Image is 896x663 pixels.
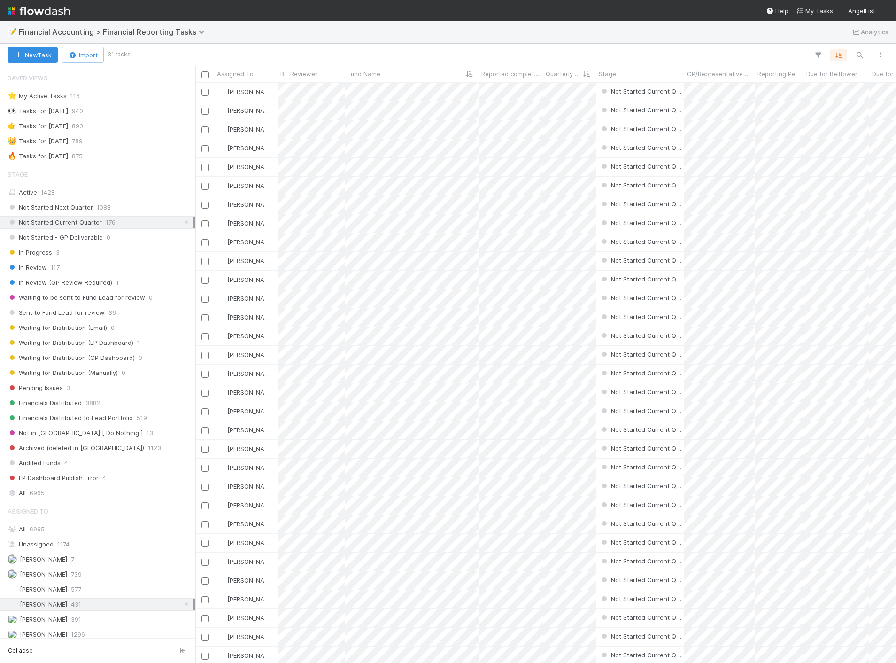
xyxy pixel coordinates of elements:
[8,3,70,19] img: logo-inverted-e16ddd16eac7371096b0.svg
[227,88,275,95] span: [PERSON_NAME]
[8,615,17,624] img: avatar_e5ec2f5b-afc7-4357-8cf1-2139873d70b1.png
[600,86,684,96] div: Not Started Current Quarter
[8,152,17,160] span: 🔥
[201,615,209,622] input: Toggle Row Selected
[8,457,61,469] span: Audited Funds
[227,501,275,509] span: [PERSON_NAME]
[8,442,144,454] span: Archived (deleted in [GEOGRAPHIC_DATA])
[218,538,273,547] div: [PERSON_NAME]
[201,71,209,78] input: Toggle All Rows Selected
[218,331,273,341] div: [PERSON_NAME]
[766,6,788,16] div: Help
[348,69,380,78] span: Fund Name
[600,256,684,265] div: Not Started Current Quarter
[600,407,694,414] span: Not Started Current Quarter
[796,7,833,15] span: My Tasks
[600,87,694,95] span: Not Started Current Quarter
[201,371,209,378] input: Toggle Row Selected
[851,26,888,38] a: Analytics
[41,188,55,196] span: 1428
[201,202,209,209] input: Toggle Row Selected
[201,521,209,528] input: Toggle Row Selected
[64,457,68,469] span: 4
[8,352,135,364] span: Waiting for Distribution (GP Dashboard)
[218,652,226,659] img: avatar_c7c7de23-09de-42ad-8e02-7981c37ee075.png
[56,247,60,258] span: 3
[201,634,209,641] input: Toggle Row Selected
[600,368,684,378] div: Not Started Current Quarter
[218,388,273,397] div: [PERSON_NAME]
[218,88,226,95] img: avatar_c7c7de23-09de-42ad-8e02-7981c37ee075.png
[218,313,226,321] img: avatar_c7c7de23-09de-42ad-8e02-7981c37ee075.png
[122,367,125,379] span: 0
[8,135,68,147] div: Tasks for [DATE]
[8,150,68,162] div: Tasks for [DATE]
[600,445,694,452] span: Not Started Current Quarter
[107,232,110,243] span: 0
[8,92,17,100] span: ⭐
[218,463,273,472] div: [PERSON_NAME]
[8,585,17,594] img: avatar_030f5503-c087-43c2-95d1-dd8963b2926c.png
[218,237,273,247] div: [PERSON_NAME]
[600,520,694,527] span: Not Started Current Quarter
[600,293,684,303] div: Not Started Current Quarter
[600,650,684,660] div: Not Started Current Quarter
[218,181,273,190] div: [PERSON_NAME]
[600,125,694,133] span: Not Started Current Quarter
[8,554,17,564] img: avatar_17610dbf-fae2-46fa-90b6-017e9223b3c9.png
[201,502,209,509] input: Toggle Row Selected
[30,525,45,533] span: 6965
[218,633,226,640] img: avatar_c7c7de23-09de-42ad-8e02-7981c37ee075.png
[71,584,81,595] span: 577
[227,295,275,302] span: [PERSON_NAME]
[20,616,67,623] span: [PERSON_NAME]
[218,219,226,227] img: avatar_c7c7de23-09de-42ad-8e02-7981c37ee075.png
[111,322,115,334] span: 0
[72,150,83,162] span: 875
[600,237,684,246] div: Not Started Current Quarter
[201,220,209,227] input: Toggle Row Selected
[600,426,694,433] span: Not Started Current Quarter
[201,333,209,340] input: Toggle Row Selected
[218,500,273,510] div: [PERSON_NAME]
[20,585,67,593] span: [PERSON_NAME]
[600,162,684,171] div: Not Started Current Quarter
[600,275,694,283] span: Not Started Current Quarter
[218,143,273,153] div: [PERSON_NAME]
[218,162,273,172] div: [PERSON_NAME]
[218,332,226,340] img: avatar_c7c7de23-09de-42ad-8e02-7981c37ee075.png
[227,595,275,603] span: [PERSON_NAME]
[8,120,68,132] div: Tasks for [DATE]
[8,523,193,535] div: All
[71,614,81,625] span: 391
[8,472,99,484] span: LP Dashboard Publish Error
[137,412,147,424] span: 519
[201,484,209,491] input: Toggle Row Selected
[600,180,684,190] div: Not Started Current Quarter
[201,108,209,115] input: Toggle Row Selected
[806,69,867,78] span: Due for Belltower Review
[600,294,694,302] span: Not Started Current Quarter
[201,390,209,397] input: Toggle Row Selected
[218,613,273,623] div: [PERSON_NAME]
[201,239,209,246] input: Toggle Row Selected
[227,125,275,133] span: [PERSON_NAME]
[218,295,226,302] img: avatar_c7c7de23-09de-42ad-8e02-7981c37ee075.png
[62,47,104,63] button: Import
[227,107,275,114] span: [PERSON_NAME]
[218,125,273,134] div: [PERSON_NAME]
[72,135,83,147] span: 789
[201,427,209,434] input: Toggle Row Selected
[227,370,275,377] span: [PERSON_NAME]
[227,163,275,171] span: [PERSON_NAME]
[218,558,226,565] img: avatar_c7c7de23-09de-42ad-8e02-7981c37ee075.png
[227,652,275,659] span: [PERSON_NAME]
[201,653,209,660] input: Toggle Row Selected
[8,367,118,379] span: Waiting for Distribution (Manually)
[218,445,226,452] img: avatar_c7c7de23-09de-42ad-8e02-7981c37ee075.png
[600,332,694,339] span: Not Started Current Quarter
[218,651,273,660] div: [PERSON_NAME]
[227,351,275,359] span: [PERSON_NAME]
[600,575,684,585] div: Not Started Current Quarter
[600,444,684,453] div: Not Started Current Quarter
